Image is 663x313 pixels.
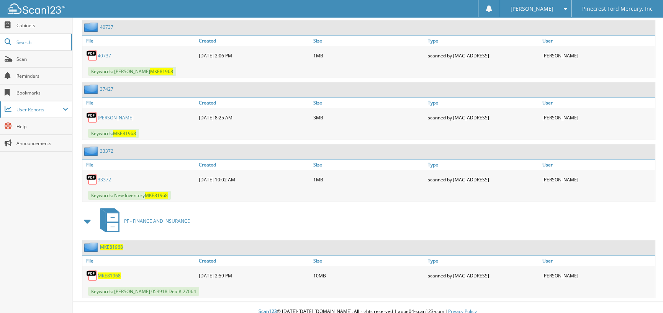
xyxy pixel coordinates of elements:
[311,98,426,108] a: Size
[82,160,197,170] a: File
[98,52,111,59] a: 40737
[86,270,98,281] img: PDF.png
[311,48,426,63] div: 1MB
[16,123,68,130] span: Help
[88,191,171,200] span: Keywords: New Inventory
[311,172,426,187] div: 1MB
[100,24,113,30] a: 40737
[16,106,63,113] span: User Reports
[16,22,68,29] span: Cabinets
[426,110,540,125] div: scanned by [MAC_ADDRESS]
[426,268,540,283] div: scanned by [MAC_ADDRESS]
[197,172,311,187] div: [DATE] 10:02 AM
[540,36,655,46] a: User
[540,268,655,283] div: [PERSON_NAME]
[540,256,655,266] a: User
[426,48,540,63] div: scanned by [MAC_ADDRESS]
[540,110,655,125] div: [PERSON_NAME]
[16,39,67,46] span: Search
[426,172,540,187] div: scanned by [MAC_ADDRESS]
[311,160,426,170] a: Size
[124,218,190,224] span: PF - FINANCE AND INSURANCE
[625,276,663,313] iframe: Chat Widget
[197,110,311,125] div: [DATE] 8:25 AM
[8,3,65,14] img: scan123-logo-white.svg
[98,272,121,279] a: MKE81968
[311,256,426,266] a: Size
[88,287,199,296] span: Keywords: [PERSON_NAME] 053918 Deal# 27064
[82,98,197,108] a: File
[88,67,176,76] span: Keywords: [PERSON_NAME]
[426,36,540,46] a: Type
[540,160,655,170] a: User
[86,112,98,123] img: PDF.png
[197,48,311,63] div: [DATE] 2:06 PM
[197,268,311,283] div: [DATE] 2:59 PM
[426,98,540,108] a: Type
[311,110,426,125] div: 3MB
[150,68,173,75] span: MKE81968
[95,206,190,236] a: PF - FINANCE AND INSURANCE
[540,48,655,63] div: [PERSON_NAME]
[98,114,134,121] a: [PERSON_NAME]
[86,50,98,61] img: PDF.png
[16,140,68,147] span: Announcements
[511,7,553,11] span: [PERSON_NAME]
[311,268,426,283] div: 10MB
[84,242,100,252] img: folder2.png
[197,36,311,46] a: Created
[100,148,113,154] a: 33372
[113,130,136,137] span: MKE81968
[197,160,311,170] a: Created
[311,36,426,46] a: Size
[426,160,540,170] a: Type
[197,256,311,266] a: Created
[84,22,100,32] img: folder2.png
[16,90,68,96] span: Bookmarks
[100,86,113,92] a: 37427
[100,244,123,250] a: MKE81968
[84,146,100,156] img: folder2.png
[16,56,68,62] span: Scan
[82,36,197,46] a: File
[16,73,68,79] span: Reminders
[84,84,100,94] img: folder2.png
[197,98,311,108] a: Created
[540,172,655,187] div: [PERSON_NAME]
[98,176,111,183] a: 33372
[82,256,197,266] a: File
[540,98,655,108] a: User
[582,7,653,11] span: Pinecrest Ford Mercury, Inc
[86,174,98,185] img: PDF.png
[88,129,139,138] span: Keywords:
[426,256,540,266] a: Type
[145,192,168,199] span: MKE81968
